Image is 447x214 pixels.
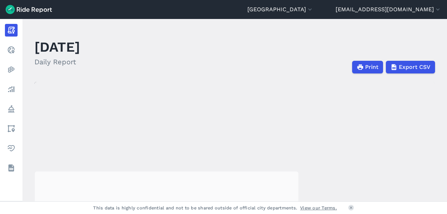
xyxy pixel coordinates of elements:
[5,24,18,37] a: Report
[5,103,18,115] a: Policy
[34,37,80,57] h1: [DATE]
[386,61,435,73] button: Export CSV
[5,63,18,76] a: Heatmaps
[34,57,80,67] h2: Daily Report
[365,63,378,71] span: Print
[6,5,52,14] img: Ride Report
[5,122,18,135] a: Areas
[5,142,18,155] a: Health
[5,44,18,56] a: Realtime
[247,5,313,14] button: [GEOGRAPHIC_DATA]
[336,5,441,14] button: [EMAIL_ADDRESS][DOMAIN_NAME]
[5,83,18,96] a: Analyze
[5,162,18,174] a: Datasets
[300,205,337,211] a: View our Terms.
[352,61,383,73] button: Print
[399,63,430,71] span: Export CSV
